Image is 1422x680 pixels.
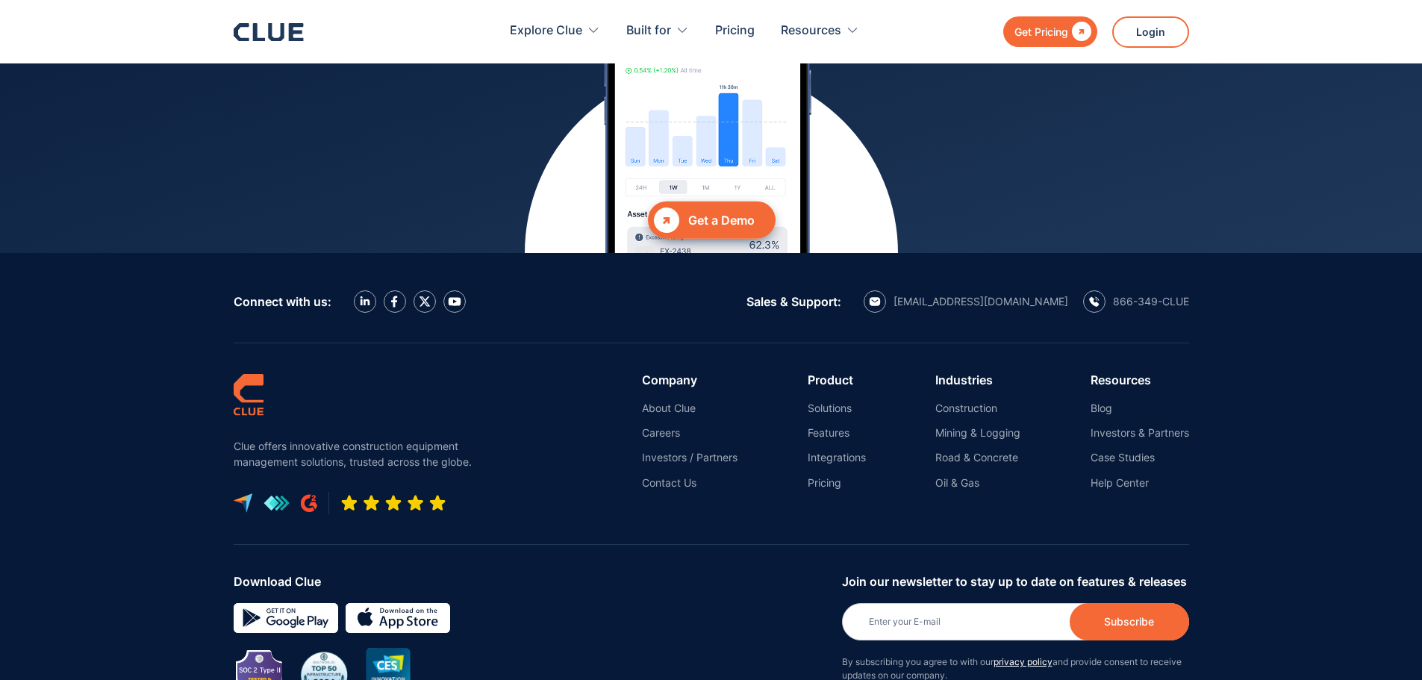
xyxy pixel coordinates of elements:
a: Pricing [808,476,866,490]
img: Five-star rating icon [340,494,446,512]
div: Download Clue [234,575,831,588]
img: Google simple icon [234,603,338,633]
iframe: Chat Widget [1153,471,1422,680]
div: [EMAIL_ADDRESS][DOMAIN_NAME] [894,295,1068,308]
div: Industries [935,373,1020,387]
a: Get a Demo [647,202,775,239]
a: Get Pricing [1003,16,1097,47]
a: calling icon866-349-CLUE [1083,290,1189,313]
a: Road & Concrete [935,451,1020,464]
a: Login [1112,16,1189,48]
div: Explore Clue [510,7,582,54]
div: Company [642,373,737,387]
div: Resources [1091,373,1189,387]
a: Careers [642,426,737,440]
div: Connect with us: [234,295,331,308]
a: Help Center [1091,476,1189,490]
img: email icon [869,297,881,306]
a: Solutions [808,402,866,415]
div: Built for [626,7,671,54]
a: Construction [935,402,1020,415]
a: Investors / Partners [642,451,737,464]
a: About Clue [642,402,737,415]
img: YouTube Icon [448,297,461,306]
img: get app logo [263,495,290,511]
a: Integrations [808,451,866,464]
a: Contact Us [642,476,737,490]
div: Resources [781,7,841,54]
img: X icon twitter [419,296,431,308]
img: download on the App store [346,603,450,633]
div: Explore Clue [510,7,600,54]
a: Case Studies [1091,451,1189,464]
a: email icon[EMAIL_ADDRESS][DOMAIN_NAME] [864,290,1068,313]
a: Mining & Logging [935,426,1020,440]
div: Get a Demo [687,210,769,229]
div: Built for [626,7,689,54]
div: 866-349-CLUE [1113,295,1189,308]
img: capterra logo icon [234,493,252,513]
div:  [1068,22,1091,41]
div: Join our newsletter to stay up to date on features & releases [842,575,1189,588]
a: Investors & Partners [1091,426,1189,440]
a: Oil & Gas [935,476,1020,490]
a: Features [808,426,866,440]
div: Product [808,373,866,387]
p: Clue offers innovative construction equipment management solutions, trusted across the globe. [234,438,480,470]
div: Sales & Support: [746,295,841,308]
input: Subscribe [1070,603,1189,640]
input: Enter your E-mail [842,603,1189,640]
div: Resources [781,7,859,54]
div:  [653,208,679,233]
img: facebook icon [391,296,398,308]
img: clue logo simple [234,373,263,416]
img: calling icon [1089,296,1100,307]
div: Get Pricing [1014,22,1068,41]
img: LinkedIn icon [360,296,370,306]
a: privacy policy [994,656,1053,667]
a: Pricing [715,7,755,54]
img: G2 review platform icon [301,494,317,512]
a: Blog [1091,402,1189,415]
